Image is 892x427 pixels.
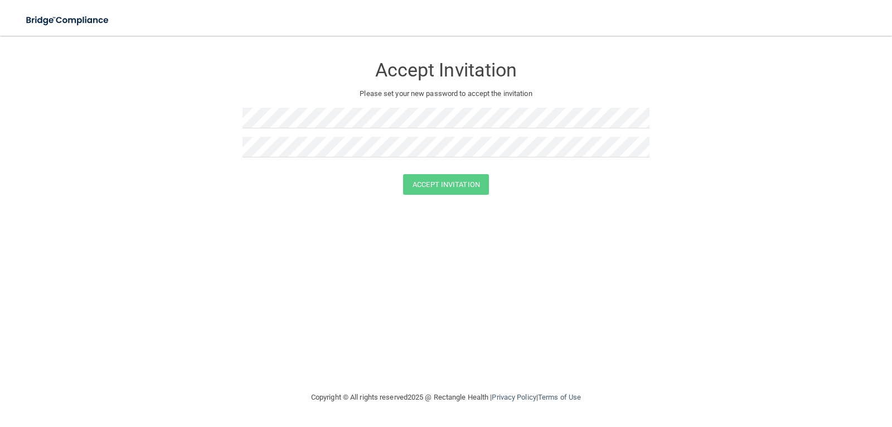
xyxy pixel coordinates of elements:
img: bridge_compliance_login_screen.278c3ca4.svg [17,9,119,32]
p: Please set your new password to accept the invitation [251,87,641,100]
button: Accept Invitation [403,174,489,195]
a: Terms of Use [538,393,581,401]
div: Copyright © All rights reserved 2025 @ Rectangle Health | | [243,380,649,415]
a: Privacy Policy [492,393,536,401]
h3: Accept Invitation [243,60,649,80]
